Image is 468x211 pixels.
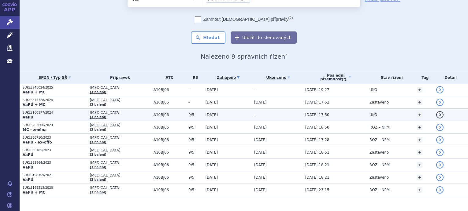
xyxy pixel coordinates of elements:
span: A10BJ06 [154,88,185,92]
span: [DATE] 19:27 [305,88,329,92]
p: SUKLS56710/2023 [23,136,87,140]
span: ROZ – NPM [370,138,390,142]
a: Ukončeno [254,73,302,82]
span: A10BJ06 [154,188,185,192]
a: + [417,100,422,105]
span: A10BJ06 [154,125,185,129]
span: [DATE] 18:51 [305,150,329,155]
span: [DATE] [205,175,218,180]
abbr: (?) [342,78,346,81]
th: Stav řízení [366,71,414,84]
strong: VaPÚ [23,153,33,157]
a: Poslednípísemnost(?) [305,71,366,84]
span: [DATE] [205,100,218,104]
span: [MEDICAL_DATA] [90,186,150,190]
span: [DATE] 17:28 [305,138,329,142]
span: [MEDICAL_DATA] [90,161,150,165]
span: ROZ – NPM [370,125,390,129]
strong: VaPÚ [23,178,33,182]
span: [DATE] 18:50 [305,125,329,129]
span: A10BJ06 [154,113,185,117]
span: [DATE] 17:50 [305,113,329,117]
p: SUKLS158759/2021 [23,173,87,177]
a: Zahájeno [205,73,251,82]
span: [MEDICAL_DATA] [90,98,150,102]
th: RS [185,71,202,84]
strong: VaPÚ + MC [23,190,45,195]
span: 9/5 [188,175,202,180]
span: Zastaveno [370,150,389,155]
a: detail [436,161,444,169]
span: Zastaveno [370,175,389,180]
span: ROZ – NPM [370,188,390,192]
span: A10BJ06 [154,138,185,142]
span: 9/5 [188,125,202,129]
a: detail [436,86,444,93]
a: detail [436,186,444,194]
span: 9/5 [188,188,202,192]
span: - [188,88,202,92]
a: + [417,175,422,180]
span: [MEDICAL_DATA] [90,148,150,152]
span: [MEDICAL_DATA] [90,173,150,177]
span: [DATE] [254,125,267,129]
th: Detail [433,71,468,84]
span: - [254,88,255,92]
a: detail [436,149,444,156]
span: [DATE] [254,138,267,142]
span: 9/5 [188,163,202,167]
p: SUKLS168313/2020 [23,186,87,190]
a: (3 balení) [90,90,106,94]
th: Tag [414,71,433,84]
a: detail [436,99,444,106]
span: UKO [370,113,377,117]
a: + [417,87,422,93]
abbr: (?) [288,16,293,20]
span: [DATE] [205,163,218,167]
span: [DATE] [205,138,218,142]
p: SUKLS248024/2025 [23,85,87,90]
a: + [417,150,422,155]
span: A10BJ06 [154,150,185,155]
span: [DATE] [254,163,267,167]
a: SPZN / Typ SŘ [23,73,87,82]
span: [DATE] [205,150,218,155]
a: detail [436,174,444,181]
span: [DATE] 17:52 [305,100,329,104]
span: [MEDICAL_DATA] [90,85,150,90]
span: A10BJ06 [154,163,185,167]
a: (3 balení) [90,166,106,169]
a: (3 balení) [90,153,106,156]
span: [DATE] [254,188,267,192]
a: (3 balení) [90,191,106,194]
p: SUKLS313328/2024 [23,98,87,102]
p: SUKLS36185/2023 [23,148,87,152]
span: [DATE] [254,150,267,155]
p: SUKLS203666/2023 [23,123,87,127]
p: SUKLS32964/2023 [23,161,87,165]
span: [DATE] 18:21 [305,163,329,167]
th: Přípravek [87,71,150,84]
a: + [417,162,422,168]
a: (3 balení) [90,115,106,119]
a: (3 balení) [90,178,106,181]
a: + [417,112,422,118]
span: [DATE] [254,100,267,104]
a: detail [436,111,444,118]
span: Nalezeno 9 správních řízení [201,53,287,60]
span: [MEDICAL_DATA] [90,111,150,115]
a: + [417,187,422,193]
strong: VaPÚ - ex-offo [23,140,52,144]
a: (3 balení) [90,128,106,131]
span: [DATE] [205,113,218,117]
button: Uložit do sledovaných [231,31,297,44]
span: [DATE] [205,188,218,192]
span: [DATE] [205,88,218,92]
p: SUKLS160177/2024 [23,111,87,115]
span: A10BJ06 [154,175,185,180]
a: detail [436,136,444,144]
button: Hledat [191,31,225,44]
strong: VaPÚ + MC [23,90,45,94]
span: 9/5 [188,138,202,142]
span: A10BJ06 [154,100,185,104]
